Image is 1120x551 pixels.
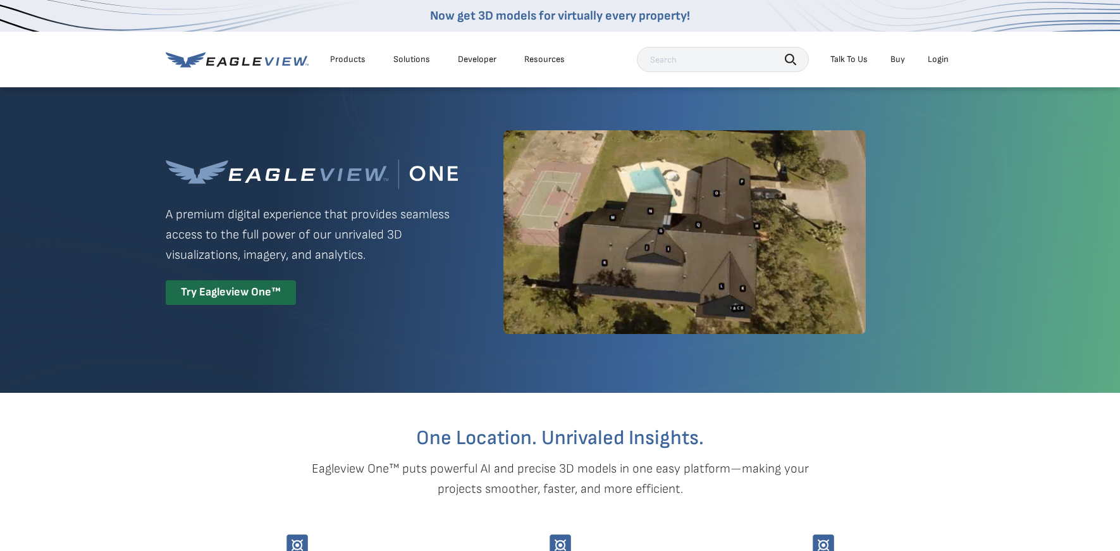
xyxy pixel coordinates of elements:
[928,54,949,65] div: Login
[524,54,565,65] div: Resources
[290,459,831,499] p: Eagleview One™ puts powerful AI and precise 3D models in one easy platform—making your projects s...
[890,54,905,65] a: Buy
[166,204,458,265] p: A premium digital experience that provides seamless access to the full power of our unrivaled 3D ...
[166,159,458,189] img: Eagleview One™
[458,54,496,65] a: Developer
[175,428,945,449] h2: One Location. Unrivaled Insights.
[393,54,430,65] div: Solutions
[166,280,296,305] div: Try Eagleview One™
[637,47,809,72] input: Search
[430,8,690,23] a: Now get 3D models for virtually every property!
[830,54,868,65] div: Talk To Us
[330,54,366,65] div: Products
